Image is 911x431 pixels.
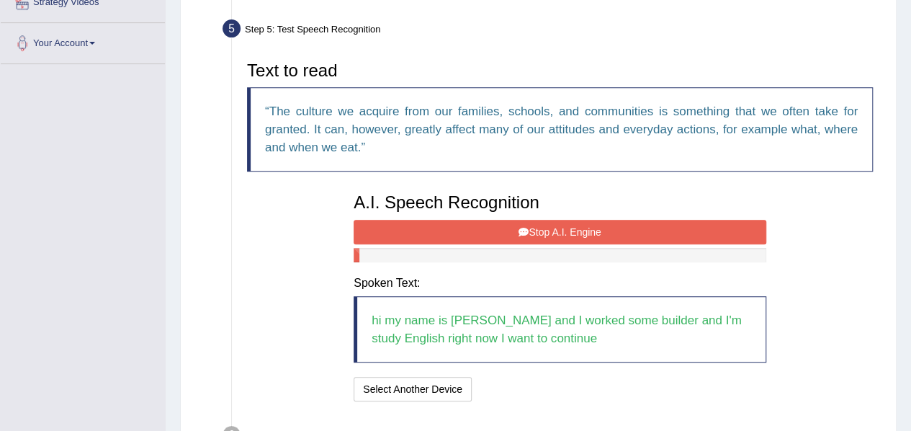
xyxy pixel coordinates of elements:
[216,15,889,47] div: Step 5: Test Speech Recognition
[354,277,766,290] h4: Spoken Text:
[247,61,873,80] h3: Text to read
[1,23,165,59] a: Your Account
[354,296,766,363] blockquote: hi my name is [PERSON_NAME] and I worked some builder and I'm study English right now I want to c...
[354,377,472,401] button: Select Another Device
[265,105,858,154] q: The culture we acquire from our families, schools, and communities is something that we often tak...
[354,193,766,212] h3: A.I. Speech Recognition
[354,220,766,244] button: Stop A.I. Engine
